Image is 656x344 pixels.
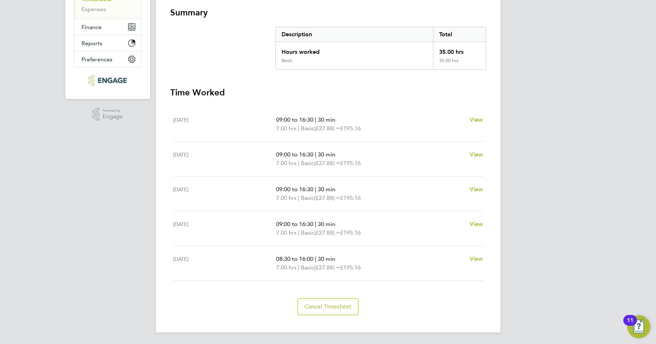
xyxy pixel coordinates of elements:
[298,125,299,132] span: |
[301,159,314,168] span: Basic
[276,221,313,227] span: 09:00 to 16:30
[82,24,102,30] span: Finance
[470,151,483,158] span: View
[276,160,297,166] span: 7.00 hrs
[470,116,483,123] span: View
[301,228,314,237] span: Basic
[276,194,297,201] span: 7.00 hrs
[276,255,313,262] span: 08:30 to 16:00
[470,185,483,194] a: View
[340,229,361,236] span: £195.16
[470,221,483,227] span: View
[315,116,316,123] span: |
[340,160,361,166] span: £195.16
[627,315,650,338] button: Open Resource Center, 11 new notifications
[318,116,335,123] span: 30 min
[74,51,141,67] button: Preferences
[173,255,276,272] div: [DATE]
[298,160,299,166] span: |
[627,320,633,330] div: 11
[301,124,314,133] span: Basic
[470,220,483,228] a: View
[433,27,485,42] div: Total
[318,255,335,262] span: 30 min
[276,264,297,271] span: 7.00 hrs
[340,125,361,132] span: £195.16
[276,42,433,58] div: Hours worked
[82,6,106,13] a: Expenses
[298,264,299,271] span: |
[340,264,361,271] span: £195.16
[74,19,141,35] button: Finance
[315,255,316,262] span: |
[470,255,483,263] a: View
[173,150,276,168] div: [DATE]
[315,151,316,158] span: |
[74,35,141,51] button: Reports
[170,87,486,98] h3: Time Worked
[340,194,361,201] span: £195.16
[276,186,313,193] span: 09:00 to 16:30
[318,186,335,193] span: 30 min
[318,221,335,227] span: 30 min
[298,229,299,236] span: |
[298,194,299,201] span: |
[470,186,483,193] span: View
[170,7,486,315] section: Timesheet
[314,125,340,132] span: (£27.88) =
[173,116,276,133] div: [DATE]
[276,151,313,158] span: 09:00 to 16:30
[74,75,141,86] a: Go to home page
[470,150,483,159] a: View
[82,40,102,47] span: Reports
[103,108,123,114] span: Powered by
[470,116,483,124] a: View
[314,229,340,236] span: (£27.88) =
[275,27,486,70] div: Summary
[276,116,313,123] span: 09:00 to 16:30
[433,58,485,69] div: 35.00 hrs
[304,303,352,310] span: Cancel Timesheet
[314,160,340,166] span: (£27.88) =
[314,264,340,271] span: (£27.88) =
[470,255,483,262] span: View
[318,151,335,158] span: 30 min
[173,185,276,202] div: [DATE]
[173,220,276,237] div: [DATE]
[170,7,486,18] h3: Summary
[82,56,112,63] span: Preferences
[301,263,314,272] span: Basic
[433,42,485,58] div: 35.00 hrs
[314,194,340,201] span: (£27.88) =
[315,186,316,193] span: |
[297,298,359,315] button: Cancel Timesheet
[276,27,433,42] div: Description
[315,221,316,227] span: |
[88,75,127,86] img: xede-logo-retina.png
[103,114,123,120] span: Engage
[301,194,314,202] span: Basic
[276,229,297,236] span: 7.00 hrs
[282,58,292,63] div: Basic
[92,108,123,121] a: Powered byEngage
[276,125,297,132] span: 7.00 hrs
